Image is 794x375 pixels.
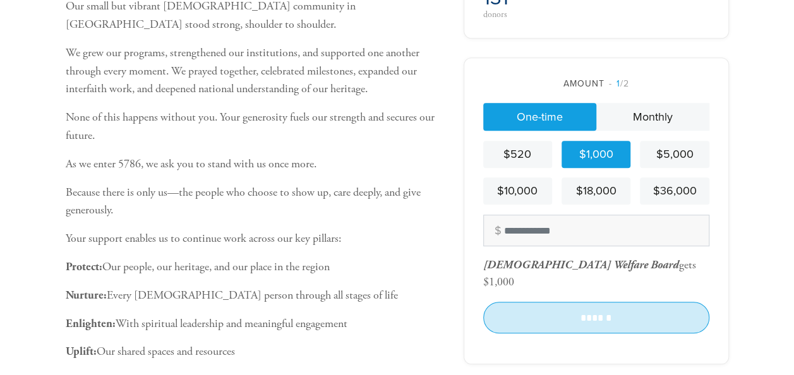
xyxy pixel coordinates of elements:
div: Amount [483,77,709,90]
p: Your support enables us to continue work across our key pillars: [66,230,445,248]
p: Because there is only us—the people who choose to show up, care deeply, and give generously. [66,184,445,220]
b: Protect: [66,259,102,274]
div: gets [483,258,696,272]
a: $520 [483,141,552,168]
p: Our people, our heritage, and our place in the region [66,258,445,277]
div: $10,000 [488,182,547,199]
p: With spiritual leadership and meaningful engagement [66,315,445,333]
a: $10,000 [483,177,552,205]
b: Uplift: [66,344,97,359]
p: We grew our programs, strengthened our institutions, and supported one another through every mome... [66,44,445,98]
span: 1 [617,78,620,89]
div: $36,000 [645,182,704,199]
p: None of this happens without you. Your generosity fuels our strength and secures our future. [66,109,445,145]
b: Enlighten: [66,316,116,331]
div: donors [483,10,592,19]
div: $1,000 [567,146,625,163]
b: Nurture: [66,288,107,302]
a: Monthly [596,103,709,131]
span: [DEMOGRAPHIC_DATA] Welfare Board [483,258,679,272]
a: $18,000 [562,177,630,205]
div: $1,000 [483,275,514,289]
p: As we enter 5786, we ask you to stand with us once more. [66,155,445,174]
a: $5,000 [640,141,709,168]
div: $18,000 [567,182,625,199]
div: $5,000 [645,146,704,163]
div: $520 [488,146,547,163]
a: One-time [483,103,596,131]
p: Every [DEMOGRAPHIC_DATA] person through all stages of life [66,287,445,305]
a: $36,000 [640,177,709,205]
a: $1,000 [562,141,630,168]
span: /2 [609,78,629,89]
p: Our shared spaces and resources [66,343,445,361]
